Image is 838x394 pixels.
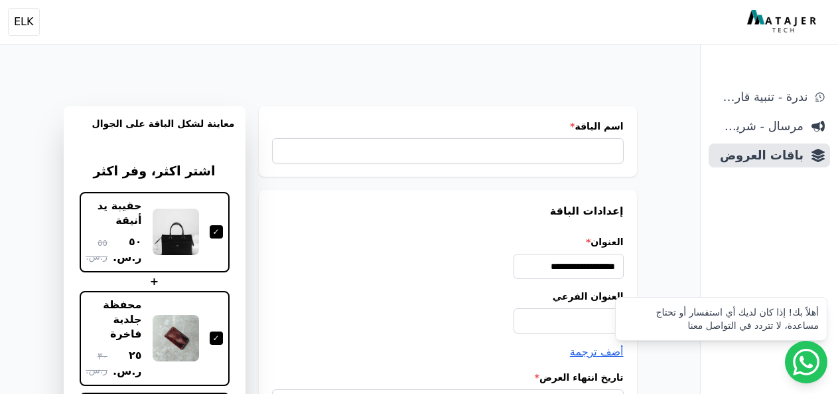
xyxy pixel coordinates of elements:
[714,117,803,136] span: مرسال - شريط دعاية
[86,298,142,342] div: محفظة جلدية فاخرة
[86,349,107,377] span: ٣٠ ر.س.
[570,344,624,360] button: أضف ترجمة
[113,234,141,266] span: ٥٠ ر.س.
[80,162,230,181] h3: اشتر اكثر، وفر اكثر
[747,10,819,34] img: MatajerTech Logo
[272,290,624,303] label: العنوان الفرعي
[272,120,624,133] label: اسم الباقة
[80,274,230,290] div: +
[272,203,624,219] h3: إعدادات الباقة
[86,199,142,229] div: حقيبة يد أنيقة
[272,235,624,248] label: العنوان
[153,315,199,361] img: محفظة جلدية فاخرة
[113,347,141,379] span: ٢٥ ر.س.
[272,371,624,384] label: تاريخ انتهاء العرض
[74,117,235,146] h3: معاينة لشكل الباقة على الجوال
[153,209,199,255] img: حقيبة يد أنيقة
[8,8,40,36] button: ELK
[86,236,107,264] span: ٥٥ ر.س.
[624,306,819,332] div: أهلاً بك! إذا كان لديك أي استفسار أو تحتاج مساعدة، لا تتردد في التواصل معنا
[714,146,803,165] span: باقات العروض
[570,345,624,358] span: أضف ترجمة
[714,88,807,106] span: ندرة - تنبية قارب علي النفاذ
[14,14,34,30] span: ELK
